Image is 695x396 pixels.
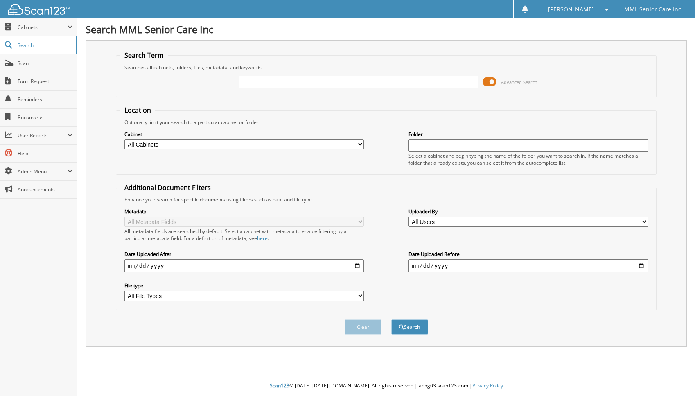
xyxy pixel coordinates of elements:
input: end [408,259,648,272]
input: start [124,259,363,272]
span: Search [18,42,72,49]
span: User Reports [18,132,67,139]
span: Help [18,150,73,157]
label: Uploaded By [408,208,648,215]
a: Privacy Policy [472,382,503,389]
div: Enhance your search for specific documents using filters such as date and file type. [120,196,652,203]
span: Bookmarks [18,114,73,121]
div: All metadata fields are searched by default. Select a cabinet with metadata to enable filtering b... [124,228,363,242]
label: Cabinet [124,131,363,138]
span: Reminders [18,96,73,103]
span: Announcements [18,186,73,193]
div: Searches all cabinets, folders, files, metadata, and keywords [120,64,652,71]
span: Advanced Search [501,79,537,85]
span: MML Senior Care Inc [624,7,681,12]
span: Scan123 [270,382,289,389]
button: Search [391,319,428,335]
legend: Search Term [120,51,168,60]
img: scan123-logo-white.svg [8,4,70,15]
span: Scan [18,60,73,67]
span: Cabinets [18,24,67,31]
label: Metadata [124,208,363,215]
label: File type [124,282,363,289]
legend: Additional Document Filters [120,183,215,192]
label: Folder [408,131,648,138]
span: Form Request [18,78,73,85]
button: Clear [345,319,381,335]
label: Date Uploaded After [124,251,363,258]
div: Select a cabinet and begin typing the name of the folder you want to search in. If the name match... [408,152,648,166]
div: Optionally limit your search to a particular cabinet or folder [120,119,652,126]
legend: Location [120,106,155,115]
div: © [DATE]-[DATE] [DOMAIN_NAME]. All rights reserved | appg03-scan123-com | [77,376,695,396]
span: [PERSON_NAME] [548,7,594,12]
a: here [257,235,268,242]
label: Date Uploaded Before [408,251,648,258]
span: Admin Menu [18,168,67,175]
h1: Search MML Senior Care Inc [86,23,687,36]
